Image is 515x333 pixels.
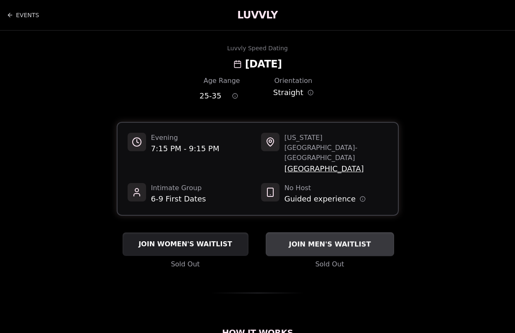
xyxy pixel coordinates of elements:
div: Orientation [271,76,316,86]
div: Luvvly Speed Dating [227,44,288,52]
span: 7:15 PM - 9:15 PM [151,143,220,155]
span: Straight [273,87,303,98]
span: No Host [285,183,366,193]
a: Back to events [7,7,39,23]
span: 6-9 First Dates [151,193,206,205]
button: Host information [360,196,366,202]
span: Intimate Group [151,183,206,193]
button: Orientation information [308,90,314,96]
span: JOIN MEN'S WAITLIST [287,239,372,249]
span: Guided experience [285,193,356,205]
a: LUVVLY [237,8,277,22]
span: [US_STATE][GEOGRAPHIC_DATA] - [GEOGRAPHIC_DATA] [285,133,388,163]
button: JOIN WOMEN'S WAITLIST - Sold Out [123,232,248,256]
button: JOIN MEN'S WAITLIST - Sold Out [266,232,394,256]
span: Sold Out [315,259,344,269]
span: 25 - 35 [199,90,221,102]
h2: [DATE] [245,57,282,71]
span: JOIN WOMEN'S WAITLIST [137,239,234,249]
span: [GEOGRAPHIC_DATA] [285,163,388,175]
div: Age Range [199,76,244,86]
span: Sold Out [171,259,200,269]
span: Evening [151,133,220,143]
button: Age range information [226,87,244,105]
